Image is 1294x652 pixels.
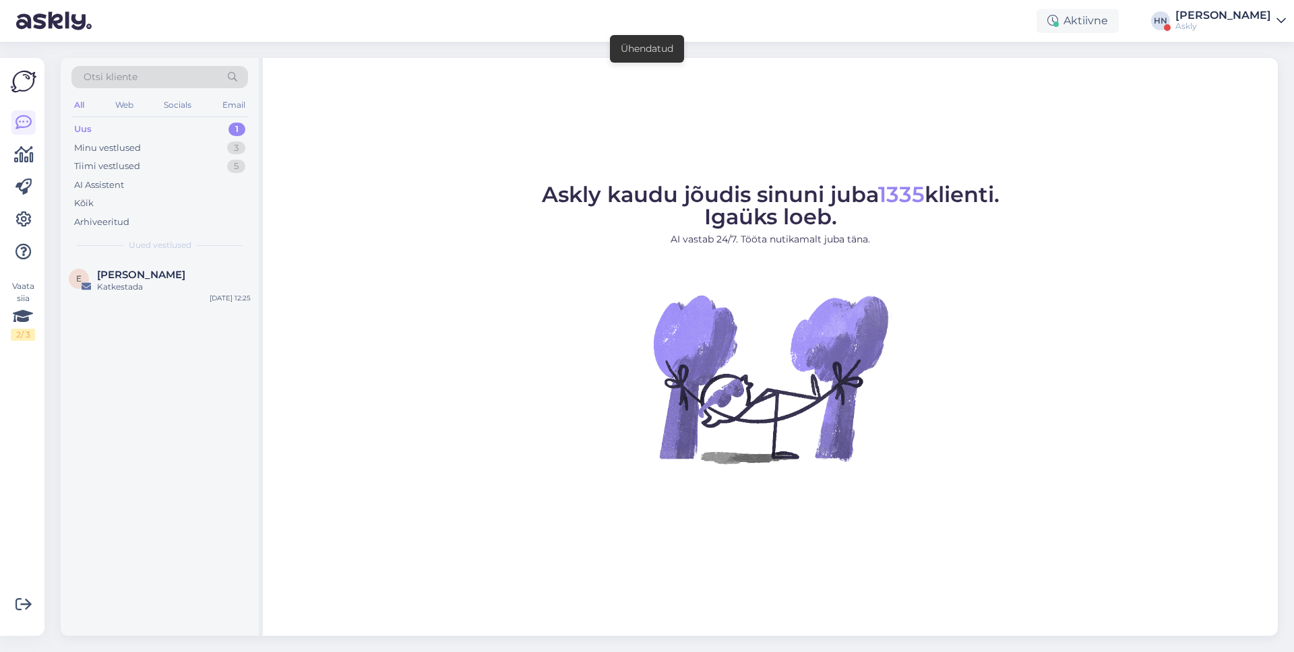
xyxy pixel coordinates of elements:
div: HN [1151,11,1170,30]
div: 3 [227,141,245,155]
div: Web [113,96,136,114]
div: Arhiveeritud [74,216,129,229]
p: AI vastab 24/7. Tööta nutikamalt juba täna. [542,232,999,247]
div: [PERSON_NAME] [1175,10,1271,21]
div: Vaata siia [11,280,35,341]
span: Ebekai Härm [97,269,185,281]
div: Socials [161,96,194,114]
div: Katkestada [97,281,251,293]
a: [PERSON_NAME]Askly [1175,10,1286,32]
img: No Chat active [649,257,892,500]
div: Aktiivne [1037,9,1119,33]
div: Email [220,96,248,114]
span: Askly kaudu jõudis sinuni juba klienti. Igaüks loeb. [542,181,999,230]
div: AI Assistent [74,178,124,192]
div: All [71,96,87,114]
div: [DATE] 12:25 [210,293,251,303]
span: E [76,273,82,284]
div: Askly [1175,21,1271,32]
div: Ühendatud [621,42,673,56]
div: 1 [228,123,245,136]
div: 5 [227,160,245,173]
div: Tiimi vestlused [74,160,140,173]
span: 1335 [878,181,925,207]
img: Askly Logo [11,69,36,94]
span: Uued vestlused [129,239,191,251]
div: 2 / 3 [11,329,35,341]
div: Minu vestlused [74,141,141,155]
div: Uus [74,123,92,136]
span: Otsi kliente [84,70,137,84]
div: Kõik [74,197,94,210]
